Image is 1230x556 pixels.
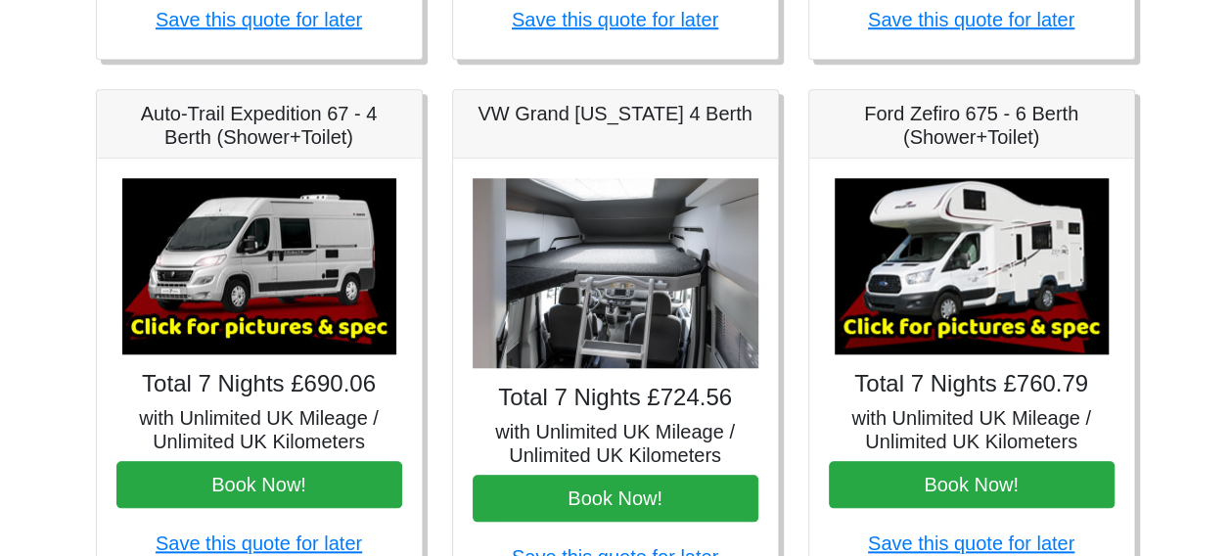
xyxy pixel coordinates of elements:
[116,102,402,149] h5: Auto-Trail Expedition 67 - 4 Berth (Shower+Toilet)
[829,102,1115,149] h5: Ford Zefiro 675 - 6 Berth (Shower+Toilet)
[122,178,396,354] img: Auto-Trail Expedition 67 - 4 Berth (Shower+Toilet)
[116,370,402,398] h4: Total 7 Nights £690.06
[473,384,758,412] h4: Total 7 Nights £724.56
[829,461,1115,508] button: Book Now!
[156,533,362,554] a: Save this quote for later
[473,178,758,369] img: VW Grand California 4 Berth
[835,178,1109,354] img: Ford Zefiro 675 - 6 Berth (Shower+Toilet)
[116,461,402,508] button: Book Now!
[829,370,1115,398] h4: Total 7 Nights £760.79
[829,406,1115,453] h5: with Unlimited UK Mileage / Unlimited UK Kilometers
[473,420,758,467] h5: with Unlimited UK Mileage / Unlimited UK Kilometers
[473,102,758,125] h5: VW Grand [US_STATE] 4 Berth
[512,9,718,30] a: Save this quote for later
[116,406,402,453] h5: with Unlimited UK Mileage / Unlimited UK Kilometers
[868,533,1074,554] a: Save this quote for later
[868,9,1074,30] a: Save this quote for later
[156,9,362,30] a: Save this quote for later
[473,475,758,522] button: Book Now!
